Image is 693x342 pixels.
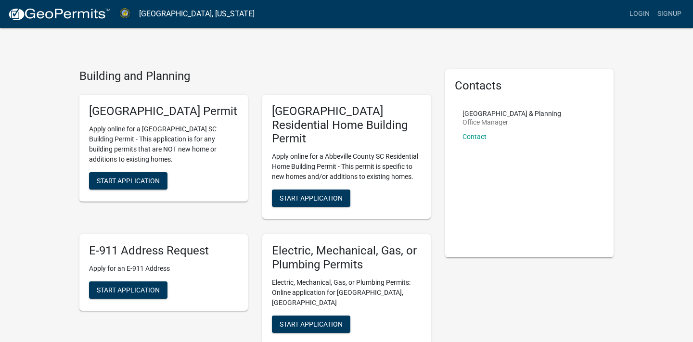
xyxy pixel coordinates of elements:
[462,119,561,126] p: Office Manager
[280,320,343,328] span: Start Application
[462,110,561,117] p: [GEOGRAPHIC_DATA] & Planning
[626,5,654,23] a: Login
[462,133,487,140] a: Contact
[89,264,238,274] p: Apply for an E-911 Address
[272,244,421,272] h5: Electric, Mechanical, Gas, or Plumbing Permits
[455,79,604,93] h5: Contacts
[280,194,343,202] span: Start Application
[97,286,160,293] span: Start Application
[79,69,431,83] h4: Building and Planning
[89,281,167,299] button: Start Application
[97,177,160,184] span: Start Application
[89,172,167,190] button: Start Application
[89,244,238,258] h5: E-911 Address Request
[272,190,350,207] button: Start Application
[654,5,685,23] a: Signup
[89,104,238,118] h5: [GEOGRAPHIC_DATA] Permit
[89,124,238,165] p: Apply online for a [GEOGRAPHIC_DATA] SC Building Permit - This application is for any building pe...
[272,278,421,308] p: Electric, Mechanical, Gas, or Plumbing Permits: Online application for [GEOGRAPHIC_DATA], [GEOGRA...
[139,6,255,22] a: [GEOGRAPHIC_DATA], [US_STATE]
[118,7,131,20] img: Abbeville County, South Carolina
[272,316,350,333] button: Start Application
[272,152,421,182] p: Apply online for a Abbeville County SC Residential Home Building Permit - This permit is specific...
[272,104,421,146] h5: [GEOGRAPHIC_DATA] Residential Home Building Permit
